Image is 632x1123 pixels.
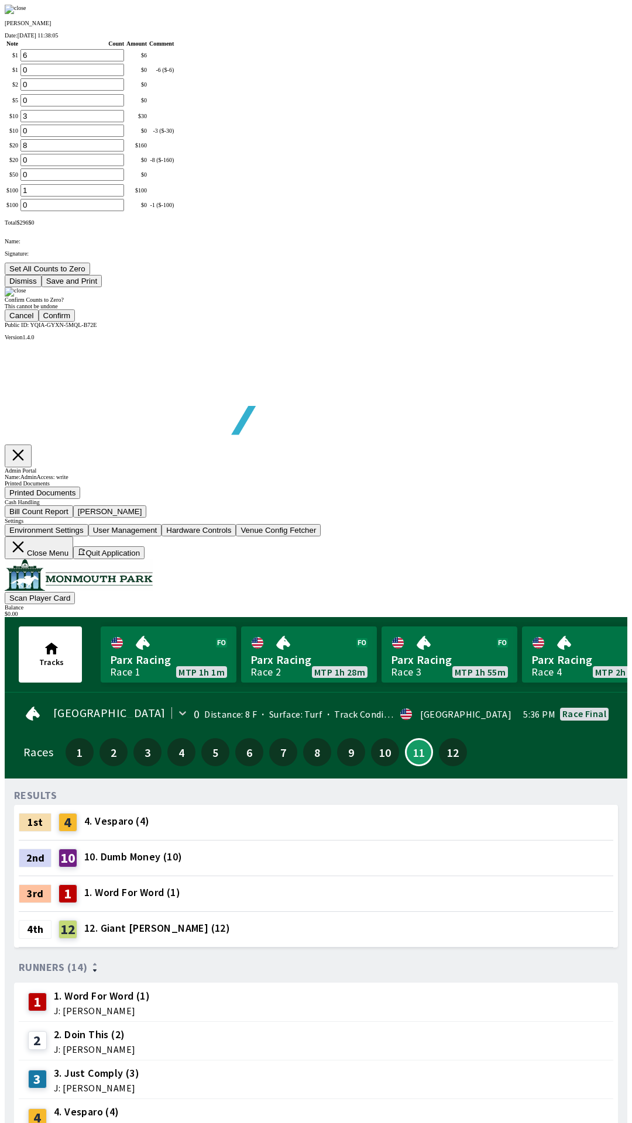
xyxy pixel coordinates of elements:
span: 3 [136,748,159,756]
div: -8 ($-160) [149,157,174,163]
img: venue logo [5,559,153,591]
div: $ 0 [126,202,147,208]
th: Count [20,40,125,47]
span: 8 [306,748,328,756]
span: $ 0 [28,219,34,226]
div: Race 1 [110,667,140,677]
span: Surface: Turf [257,708,322,720]
td: $ 100 [6,198,19,212]
div: Race 3 [391,667,421,677]
div: 2 [28,1031,47,1050]
span: 4 [170,748,193,756]
th: Amount [126,40,147,47]
span: 12 [442,748,464,756]
div: $ 0 [126,128,147,134]
button: 2 [99,738,128,766]
span: J: [PERSON_NAME] [54,1083,139,1093]
div: 0 [194,709,200,719]
div: $ 0 [126,67,147,73]
div: Public ID: [5,322,627,328]
td: $ 20 [6,153,19,167]
button: Hardware Controls [162,524,236,536]
div: 1st [19,813,51,832]
button: Environment Settings [5,524,88,536]
button: 6 [235,738,263,766]
div: RESULTS [14,791,57,800]
span: 1. Word For Word (1) [84,885,180,900]
span: Runners (14) [19,963,88,972]
div: Cash Handling [5,499,627,505]
button: 10 [371,738,399,766]
span: [GEOGRAPHIC_DATA] [53,708,166,718]
div: Balance [5,604,627,611]
td: $ 5 [6,94,19,107]
div: $ 0.00 [5,611,627,617]
div: Admin Portal [5,467,627,474]
p: [PERSON_NAME] [5,20,627,26]
span: 5:36 PM [523,709,555,719]
span: 2 [102,748,125,756]
span: 4. Vesparo (4) [84,814,150,829]
button: Confirm [39,309,75,322]
th: Comment [149,40,174,47]
span: 5 [204,748,226,756]
span: 11 [409,749,429,755]
td: $ 1 [6,63,19,77]
span: 10 [374,748,396,756]
span: 12. Giant [PERSON_NAME] (12) [84,921,230,936]
div: $ 160 [126,142,147,149]
span: $ 296 [16,219,28,226]
div: 3 [28,1070,47,1088]
button: Save and Print [42,275,102,287]
span: Parx Racing [391,652,508,667]
span: 1 [68,748,91,756]
img: global tote logo [32,340,367,464]
div: $ 0 [126,81,147,88]
div: Runners (14) [19,962,613,973]
div: Settings [5,518,627,524]
span: 6 [238,748,260,756]
div: 4 [59,813,77,832]
div: Races [23,747,53,757]
td: $ 20 [6,139,19,152]
button: Venue Config Fetcher [236,524,321,536]
button: 8 [303,738,331,766]
button: 7 [269,738,297,766]
button: Printed Documents [5,487,80,499]
div: Confirm Counts to Zero? [5,297,627,303]
span: Tracks [39,657,64,667]
div: Printed Documents [5,480,627,487]
div: $ 100 [126,187,147,194]
button: 11 [405,738,433,766]
span: MTP 1h 55m [455,667,506,677]
div: 10 [59,849,77,867]
div: Name: Admin Access: write [5,474,627,480]
button: 3 [133,738,162,766]
p: Name: [5,238,627,244]
span: J: [PERSON_NAME] [54,1006,150,1015]
button: Quit Application [73,546,145,559]
button: Scan Player Card [5,592,75,604]
div: $ 0 [126,97,147,104]
button: Dismiss [5,275,42,287]
button: 5 [201,738,229,766]
td: $ 2 [6,78,19,91]
button: 4 [167,738,195,766]
th: Note [6,40,19,47]
button: 1 [66,738,94,766]
span: 4. Vesparo (4) [54,1104,135,1119]
button: 12 [439,738,467,766]
div: Race final [562,709,606,718]
button: Set All Counts to Zero [5,263,90,275]
span: MTP 1h 28m [314,667,365,677]
p: Signature: [5,250,627,257]
button: Close Menu [5,536,73,559]
div: 2nd [19,849,51,867]
div: $ 6 [126,52,147,58]
div: This cannot be undone [5,303,627,309]
div: Race 4 [531,667,562,677]
td: $ 50 [6,168,19,181]
span: [DATE] 11:38:05 [18,32,59,39]
button: Bill Count Report [5,505,73,518]
div: -1 ($-100) [149,202,174,208]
